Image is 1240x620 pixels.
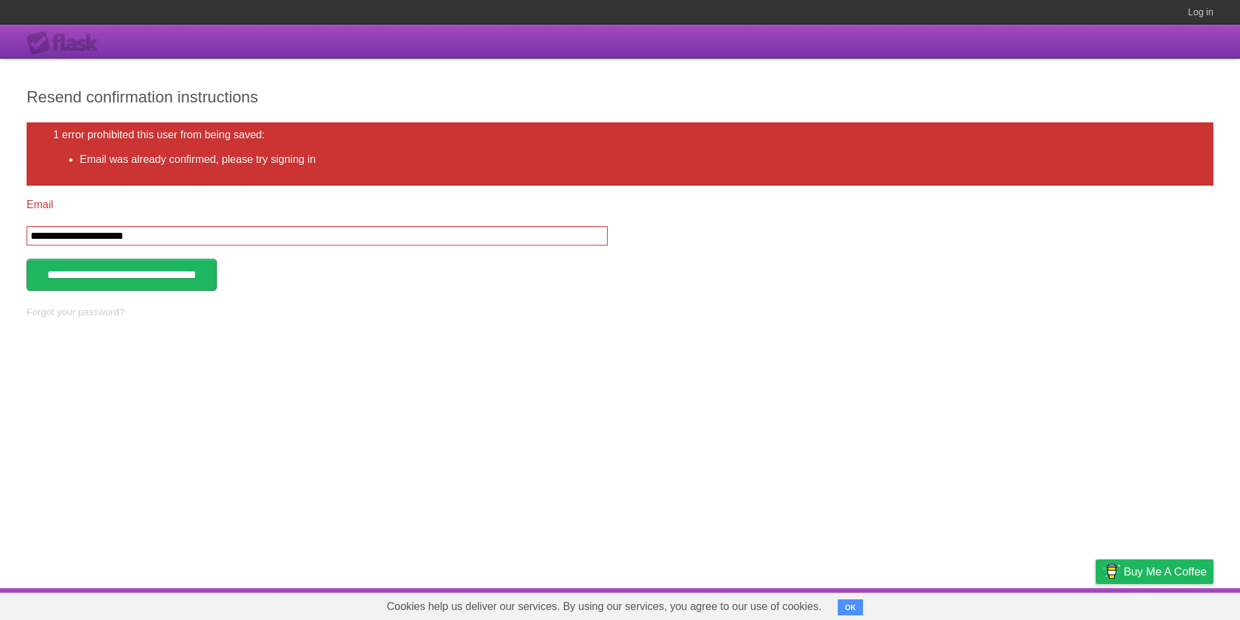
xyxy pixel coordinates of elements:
div: Flask [27,31,106,55]
span: Buy me a coffee [1124,560,1207,583]
a: Buy me a coffee [1096,559,1213,584]
img: Buy me a coffee [1102,560,1120,583]
a: About [919,591,947,617]
button: OK [838,599,864,615]
a: Terms [1033,591,1062,617]
h2: Resend confirmation instructions [27,85,1213,109]
a: Privacy [1078,591,1113,617]
a: Suggest a feature [1130,591,1213,617]
a: Developers [963,591,1017,617]
li: Email was already confirmed, please try signing in [80,152,1187,168]
h2: 1 error prohibited this user from being saved: [53,129,1187,141]
span: Cookies help us deliver our services. By using our services, you agree to our use of cookies. [374,593,835,620]
a: Forgot your password? [27,307,124,317]
label: Email [27,199,608,211]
